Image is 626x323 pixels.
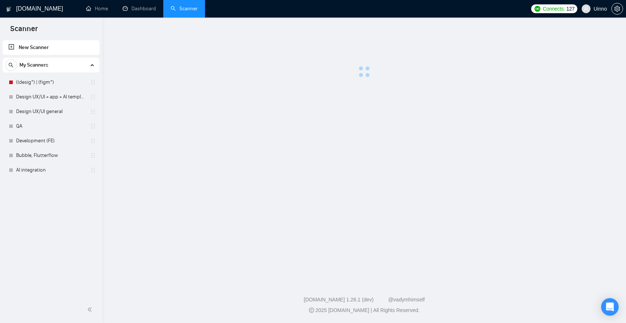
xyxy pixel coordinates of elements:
[87,306,94,313] span: double-left
[309,308,314,313] span: copyright
[601,298,619,316] div: Open Intercom Messenger
[16,119,86,134] a: QA
[171,5,198,12] a: searchScanner
[8,40,94,55] a: New Scanner
[16,134,86,148] a: Development (FE)
[3,40,100,55] li: New Scanner
[90,153,96,158] span: holder
[5,59,17,71] button: search
[16,163,86,177] a: AI integration
[90,123,96,129] span: holder
[534,6,540,12] img: upwork-logo.png
[388,297,425,303] a: @vadymhimself
[123,5,156,12] a: dashboardDashboard
[108,307,620,314] div: 2025 [DOMAIN_NAME] | All Rights Reserved.
[90,138,96,144] span: holder
[612,6,623,12] span: setting
[90,109,96,114] span: holder
[90,94,96,100] span: holder
[5,63,16,68] span: search
[611,6,623,12] a: setting
[16,90,86,104] a: Design UX/UI + app + AI template
[90,167,96,173] span: holder
[16,75,86,90] a: ((desig*) | (figm*)
[16,104,86,119] a: Design UX/UI general
[566,5,574,13] span: 127
[90,79,96,85] span: holder
[304,297,374,303] a: [DOMAIN_NAME] 1.26.1 (dev)
[3,58,100,177] li: My Scanners
[6,3,11,15] img: logo
[86,5,108,12] a: homeHome
[19,58,48,72] span: My Scanners
[543,5,565,13] span: Connects:
[4,23,44,39] span: Scanner
[611,3,623,15] button: setting
[16,148,86,163] a: Bubble, Flutterflow
[584,6,589,11] span: user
